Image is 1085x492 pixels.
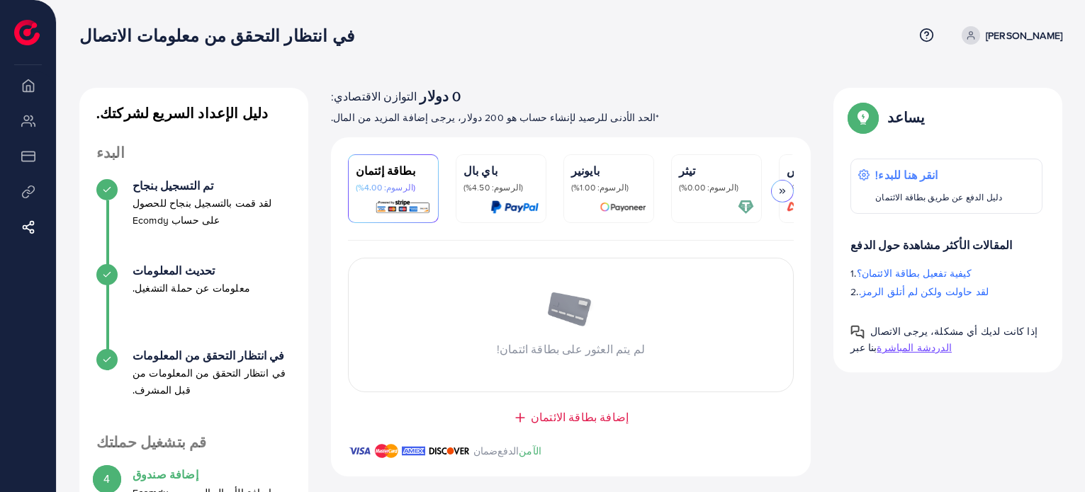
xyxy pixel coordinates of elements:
font: الدفع [497,444,519,458]
img: صورة [546,292,596,329]
font: لقد حاولت ولكن لم أتلق الرمز. [859,285,989,299]
font: بايونير [571,163,600,178]
img: ماركة [402,442,425,459]
li: تم التسجيل بنجاح [79,179,308,264]
img: بطاقة [782,199,862,215]
font: بطاقة إئتمان [356,163,415,178]
img: بطاقة [738,199,754,215]
font: كيفية تفعيل بطاقة الائتمان؟ [857,266,972,280]
font: ضمان [473,444,498,458]
font: 0 دولار [420,86,461,106]
font: دليل الإعداد السريع لشركتك. [96,103,268,123]
font: دليل الدفع عن طريق بطاقة الائتمان [875,191,1002,203]
img: بطاقة [600,199,646,215]
font: لم يتم العثور على بطاقة ائتمان! [497,341,645,357]
img: ماركة [348,442,371,459]
font: التوازن الاقتصادي: [331,88,417,104]
font: باي بال [463,163,497,178]
iframe: محادثة [1025,428,1074,481]
font: إيرواليكس [787,163,836,178]
font: [PERSON_NAME] [986,28,1062,42]
font: تم التسجيل بنجاح [133,178,214,193]
font: *الحد الأدنى للرصيد لإنشاء حساب هو 200 دولار، يرجى إضافة المزيد من المال. [331,110,660,125]
font: قم بتشغيل حملتك [96,432,206,452]
font: انقر هنا للبدء! [875,167,938,183]
font: 2. [850,285,858,299]
font: الدردشة المباشرة [877,341,952,355]
font: معلومات عن حملة التشغيل. [133,281,250,295]
img: الشعار [14,20,40,45]
font: إضافة بطاقة الائتمان [531,409,629,425]
img: ماركة [375,442,398,459]
font: (الرسوم: 4.00%) [356,181,415,193]
img: دليل النوافذ المنبثقة [850,325,865,339]
font: إضافة صندوق [133,467,198,482]
font: المقالات الأكثر مشاهدة حول الدفع [850,237,1012,253]
font: (الرسوم: 1.00%) [571,181,629,193]
font: (الرسوم: 0.00%) [679,181,738,193]
font: يساعد [887,107,926,127]
img: ماركة [429,442,470,459]
font: لقد قمت بالتسجيل بنجاح للحصول على حساب Ecomdy [133,196,272,227]
li: في انتظار التحقق من المعلومات [79,349,308,434]
font: الآمن [519,444,541,458]
font: تحديث المعلومات [133,263,215,278]
img: بطاقة [375,199,431,215]
img: دليل النوافذ المنبثقة [850,105,876,130]
a: [PERSON_NAME] [956,26,1062,45]
font: إذا كانت لديك أي مشكلة، يرجى الاتصال بنا عبر [850,324,1038,355]
font: في انتظار التحقق من المعلومات [133,348,285,363]
font: تيثر [679,163,696,178]
font: في انتظار التحقق من معلومات الاتصال [79,23,354,47]
font: في انتظار التحقق من المعلومات من قبل المشرف. [133,366,286,397]
font: (الرسوم: 4.50%) [463,181,523,193]
font: 4 [103,471,110,486]
img: بطاقة [490,199,539,215]
li: تحديث المعلومات [79,264,308,349]
font: البدء [96,142,125,163]
font: 1. [850,266,856,280]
